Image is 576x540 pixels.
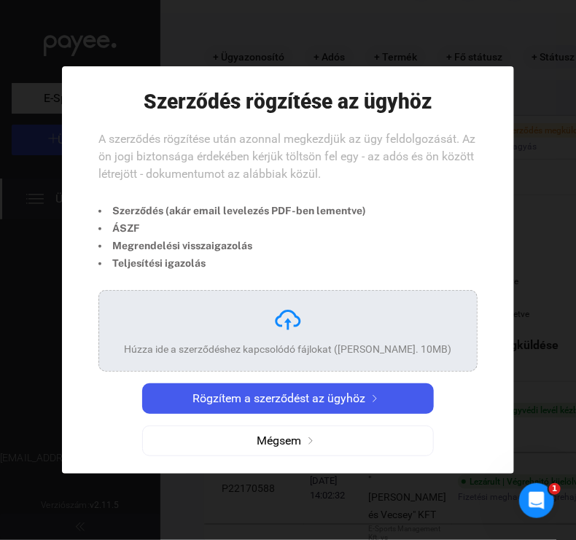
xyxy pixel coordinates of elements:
[549,483,561,495] span: 1
[125,342,452,356] div: Húzza ide a szerződéshez kapcsolódó fájlokat ([PERSON_NAME]. 10MB)
[302,437,319,445] img: arrow-right-grey
[142,383,434,414] button: Rögzítem a szerződést az ügyhözarrow-right-white
[273,305,303,334] img: upload-cloud
[98,202,366,219] li: Szerződés (akár email levelezés PDF-ben lementve)
[366,395,384,402] img: arrow-right-white
[257,432,302,450] span: Mégsem
[98,219,366,237] li: ÁSZF
[519,483,554,518] iframe: Intercom live chat
[98,237,366,254] li: Megrendelési visszaigazolás
[193,390,366,407] span: Rögzítem a szerződést az ügyhöz
[98,132,475,181] span: A szerződés rögzítése után azonnal megkezdjük az ügy feldolgozását. Az ön jogi biztonsága érdekéb...
[98,254,366,272] li: Teljesítési igazolás
[142,426,434,456] button: Mégsemarrow-right-grey
[144,89,432,114] h1: Szerződés rögzítése az ügyhöz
